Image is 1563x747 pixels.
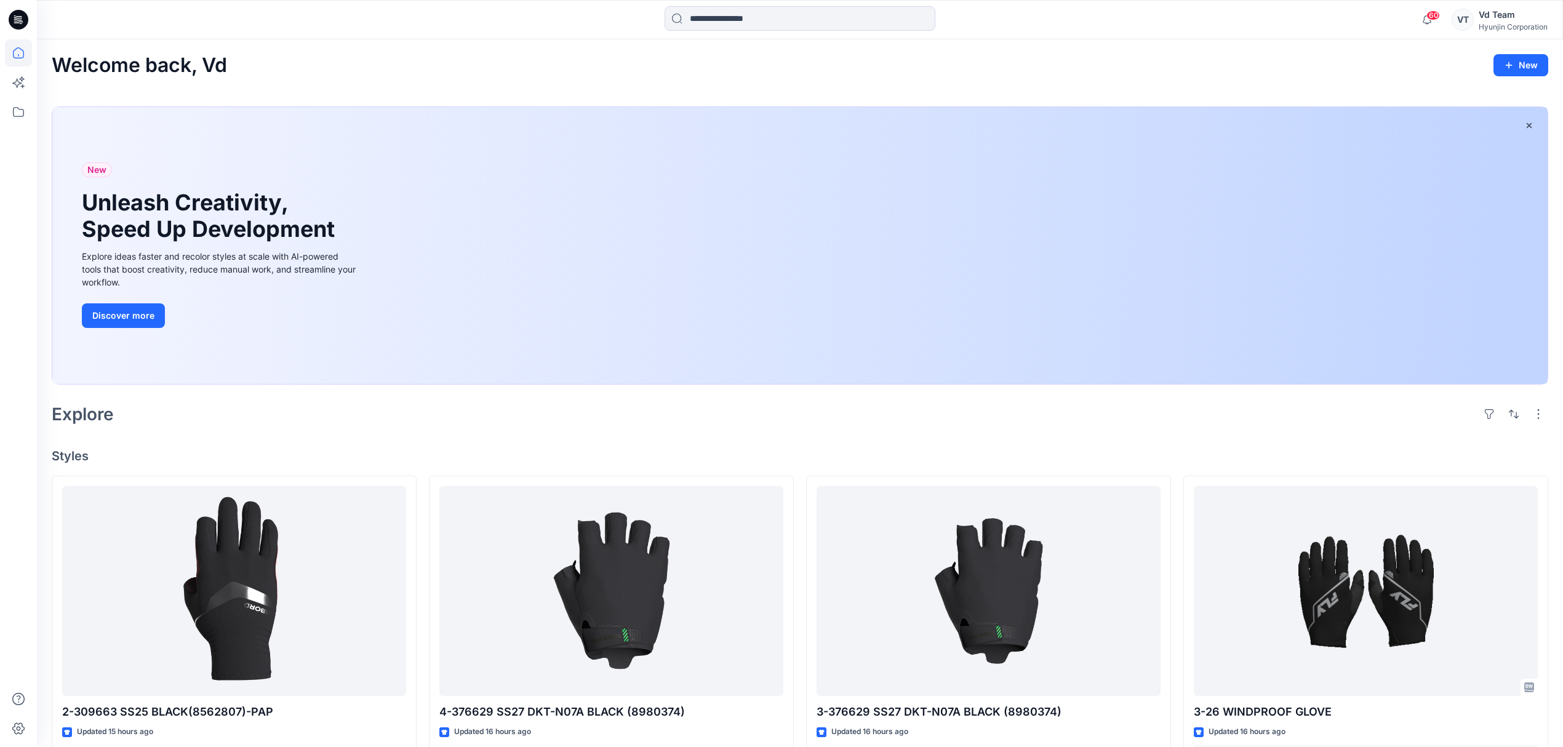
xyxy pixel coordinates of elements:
button: New [1493,54,1548,76]
p: Updated 16 hours ago [831,725,908,738]
p: Updated 16 hours ago [1209,725,1285,738]
div: Explore ideas faster and recolor styles at scale with AI-powered tools that boost creativity, red... [82,250,359,289]
h2: Welcome back, Vd [52,54,227,77]
p: Updated 16 hours ago [454,725,531,738]
span: New [87,162,106,177]
div: VT [1452,9,1474,31]
button: Discover more [82,303,165,328]
div: Vd Team [1479,7,1548,22]
div: Hyunjin Corporation [1479,22,1548,31]
h2: Explore [52,404,114,424]
a: Discover more [82,303,359,328]
h1: Unleash Creativity, Speed Up Development [82,190,340,242]
a: 4-376629 SS27 DKT-N07A BLACK (8980374) [439,486,783,697]
p: 3-376629 SS27 DKT-N07A BLACK (8980374) [817,703,1161,721]
p: Updated 15 hours ago [77,725,153,738]
p: 2-309663 SS25 BLACK(8562807)-PAP [62,703,406,721]
p: 3-26 WINDPROOF GLOVE [1194,703,1538,721]
p: 4-376629 SS27 DKT-N07A BLACK (8980374) [439,703,783,721]
a: 3-376629 SS27 DKT-N07A BLACK (8980374) [817,486,1161,697]
span: 60 [1426,10,1440,20]
a: 3-26 WINDPROOF GLOVE [1194,486,1538,697]
h4: Styles [52,449,1548,463]
a: 2-309663 SS25 BLACK(8562807)-PAP [62,486,406,697]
